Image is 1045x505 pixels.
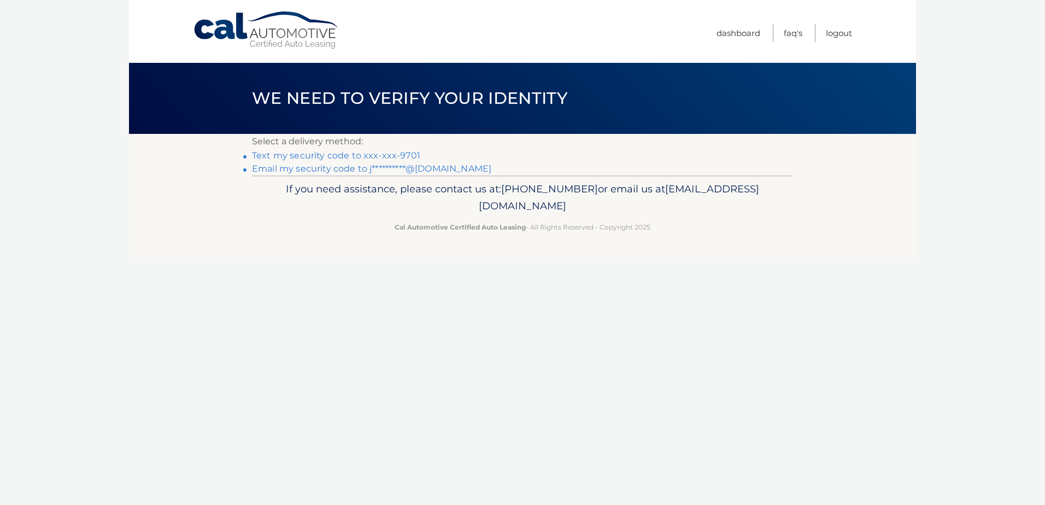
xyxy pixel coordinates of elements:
span: [PHONE_NUMBER] [501,183,598,195]
a: Logout [826,24,852,42]
a: Text my security code to xxx-xxx-9701 [252,150,420,161]
span: We need to verify your identity [252,88,567,108]
a: FAQ's [784,24,802,42]
a: Cal Automotive [193,11,340,50]
a: Dashboard [717,24,760,42]
strong: Cal Automotive Certified Auto Leasing [395,223,526,231]
p: - All Rights Reserved - Copyright 2025 [259,221,786,233]
a: Email my security code to j**********@[DOMAIN_NAME] [252,163,491,174]
p: Select a delivery method: [252,134,793,149]
p: If you need assistance, please contact us at: or email us at [259,180,786,215]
